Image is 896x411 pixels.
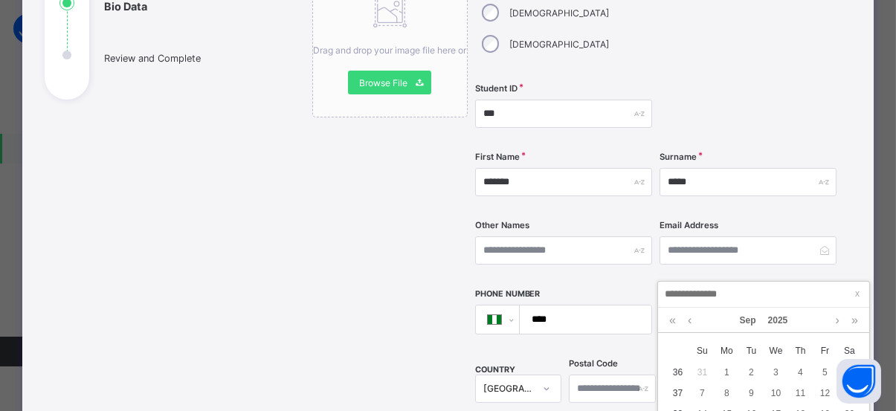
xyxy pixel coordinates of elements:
td: September 7, 2025 [690,383,715,404]
div: 5 [816,363,835,382]
a: Previous month (PageUp) [684,308,695,333]
label: Student ID [475,83,518,94]
label: [DEMOGRAPHIC_DATA] [509,7,609,19]
th: Sat [837,340,862,362]
span: Su [690,344,715,357]
label: Email Address [660,220,718,230]
td: 36 [665,362,690,383]
a: 2025 [762,308,794,333]
td: August 31, 2025 [690,362,715,383]
div: 2 [742,363,761,382]
td: 37 [665,383,690,404]
span: Browse File [359,77,407,88]
a: Sep [734,308,762,333]
a: Next month (PageDown) [832,308,843,333]
div: 1 [718,363,737,382]
th: Sun [690,340,715,362]
button: Open asap [837,359,881,404]
td: September 1, 2025 [715,362,739,383]
div: 8 [718,384,737,403]
th: Tue [739,340,764,362]
div: 12 [816,384,835,403]
td: September 4, 2025 [788,362,813,383]
label: Postal Code [569,358,618,369]
td: September 2, 2025 [739,362,764,383]
td: September 10, 2025 [764,383,788,404]
td: September 5, 2025 [813,362,837,383]
div: 11 [791,384,810,403]
div: 10 [767,384,786,403]
a: Last year (Control + left) [665,308,680,333]
label: Phone Number [475,289,541,299]
div: 7 [693,384,712,403]
label: Surname [660,152,697,162]
td: September 9, 2025 [739,383,764,404]
a: Next year (Control + right) [848,308,862,333]
div: 9 [742,384,761,403]
td: September 3, 2025 [764,362,788,383]
th: Fri [813,340,837,362]
th: Mon [715,340,739,362]
label: First Name [475,152,520,162]
td: September 8, 2025 [715,383,739,404]
span: Sa [837,344,862,357]
span: COUNTRY [475,365,515,375]
span: Fr [813,344,837,357]
div: 31 [693,363,712,382]
div: 3 [767,363,786,382]
div: [GEOGRAPHIC_DATA] [483,384,535,395]
span: Drag and drop your image file here or [313,45,466,56]
span: Tu [739,344,764,357]
th: Wed [764,340,788,362]
span: Th [788,344,813,357]
th: Thu [788,340,813,362]
span: Mo [715,344,739,357]
td: September 12, 2025 [813,383,837,404]
label: [DEMOGRAPHIC_DATA] [509,39,609,50]
td: September 11, 2025 [788,383,813,404]
span: We [764,344,788,357]
label: Other Names [475,220,529,230]
div: 4 [791,363,810,382]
